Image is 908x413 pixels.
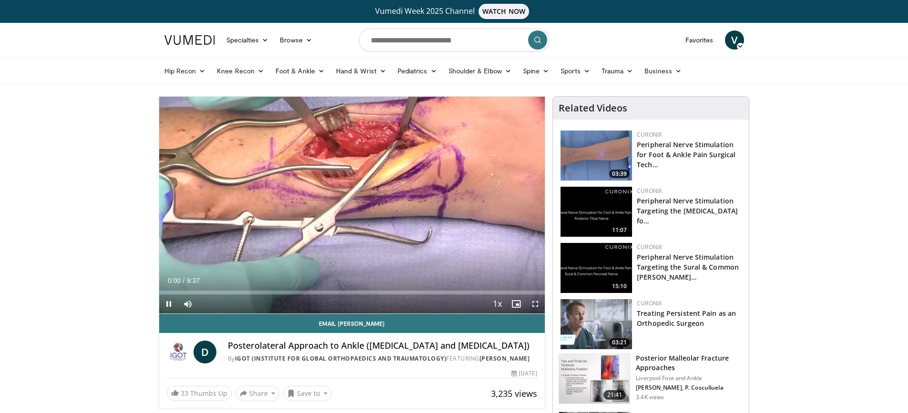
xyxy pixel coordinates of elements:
[283,386,332,401] button: Save to
[609,338,630,347] span: 03:21
[680,30,719,50] a: Favorites
[491,388,537,399] span: 3,235 views
[725,30,744,50] a: V
[609,282,630,291] span: 15:10
[228,341,538,351] h4: Posterolateral Approach to Ankle ([MEDICAL_DATA] and [MEDICAL_DATA])
[181,389,188,398] span: 33
[517,61,555,81] a: Spine
[561,243,632,293] a: 15:10
[561,243,632,293] img: f705c0c4-809c-4b75-8682-bad47336147d.150x105_q85_crop-smart_upscale.jpg
[637,187,662,195] a: Curonix
[636,384,743,392] p: [PERSON_NAME], P. Cosculluela
[561,187,632,237] a: 11:07
[443,61,517,81] a: Shoulder & Elbow
[274,30,318,50] a: Browse
[555,61,596,81] a: Sports
[178,294,197,313] button: Mute
[637,131,662,139] a: Curonix
[167,386,232,401] a: 33 Thumbs Up
[609,226,630,234] span: 11:07
[488,294,507,313] button: Playback Rate
[159,291,545,294] div: Progress Bar
[561,131,632,181] img: 73042a39-faa0-4cce-aaf4-9dbc875de030.150x105_q85_crop-smart_upscale.jpg
[164,35,215,45] img: VuMedi Logo
[561,299,632,349] img: 64c419ba-c006-462a-881d-058c6f32b76b.150x105_q85_crop-smart_upscale.jpg
[603,390,626,400] span: 21:41
[639,61,687,81] a: Business
[392,61,443,81] a: Pediatrics
[637,196,738,225] a: Peripheral Nerve Stimulation Targeting the [MEDICAL_DATA] fo…
[561,187,632,237] img: 997914f1-2438-46d3-bb0a-766a8c5fd9ba.150x105_q85_crop-smart_upscale.jpg
[221,30,275,50] a: Specialties
[609,170,630,178] span: 03:39
[159,314,545,333] a: Email [PERSON_NAME]
[166,4,743,19] a: Vumedi Week 2025 ChannelWATCH NOW
[559,102,627,114] h4: Related Videos
[480,354,530,363] a: [PERSON_NAME]
[637,252,739,282] a: Peripheral Nerve Stimulation Targeting the Sural & Common [PERSON_NAME]…
[559,353,743,404] a: 21:41 Posterior Malleolar Fracture Approaches Liverpool Foot and Ankle [PERSON_NAME], P. Coscullu...
[507,294,526,313] button: Enable picture-in-picture mode
[270,61,330,81] a: Foot & Ankle
[561,131,632,181] a: 03:39
[636,393,664,401] p: 3.4K views
[636,353,743,373] h3: Posterior Malleolar Fracture Approaches
[511,369,537,378] div: [DATE]
[330,61,392,81] a: Hand & Wrist
[168,277,181,284] span: 0:00
[637,140,735,169] a: Peripheral Nerve Stimulation for Foot & Ankle Pain Surgical Tech…
[636,374,743,382] p: Liverpool Foot and Ankle
[211,61,270,81] a: Knee Recon
[526,294,545,313] button: Fullscreen
[167,341,190,363] img: IGOT (Institute for Global Orthopaedics and Traumatology)
[596,61,639,81] a: Trauma
[159,294,178,313] button: Pause
[228,354,538,363] div: By FEATURING
[235,354,447,363] a: IGOT (Institute for Global Orthopaedics and Traumatology)
[159,61,212,81] a: Hip Recon
[561,299,632,349] a: 03:21
[359,29,550,51] input: Search topics, interventions
[187,277,200,284] span: 9:37
[194,341,216,363] a: D
[479,4,529,19] span: WATCH NOW
[637,309,736,328] a: Treating Persistent Pain as an Orthopedic Surgeon
[235,386,280,401] button: Share
[637,243,662,251] a: Curonix
[159,97,545,314] video-js: Video Player
[559,354,630,403] img: 3043e12c-bae1-46e5-a9ad-99d83092d7e0.150x105_q85_crop-smart_upscale.jpg
[637,299,662,307] a: Curonix
[183,277,185,284] span: /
